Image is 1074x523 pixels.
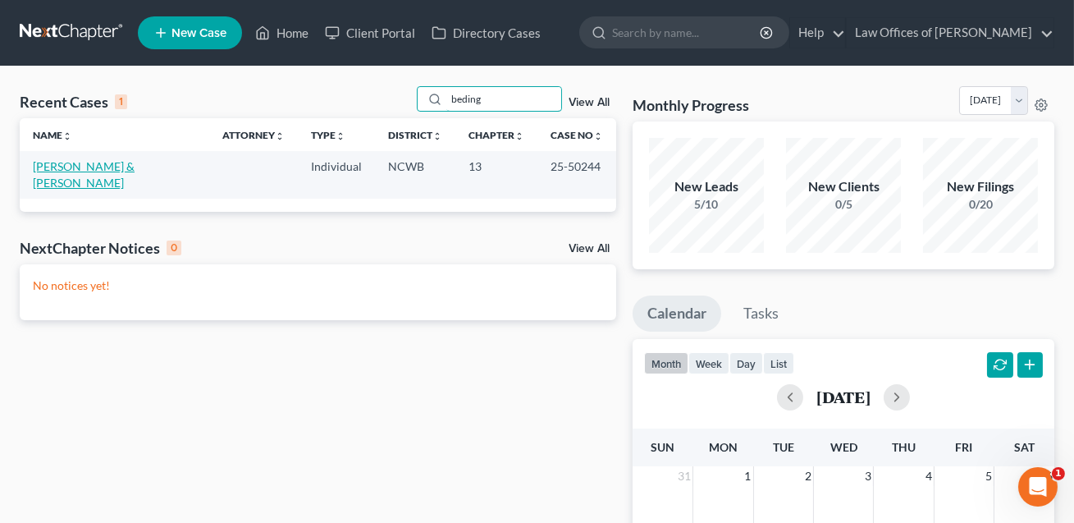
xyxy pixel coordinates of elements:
a: View All [569,97,610,108]
a: Attorneyunfold_more [222,129,285,141]
span: 6 [1044,466,1054,486]
span: Mon [709,440,738,454]
p: No notices yet! [33,278,603,294]
h3: Monthly Progress [633,95,749,115]
td: 13 [455,151,537,198]
button: list [763,352,794,374]
button: day [729,352,763,374]
input: Search by name... [612,17,762,48]
div: Recent Cases [20,92,127,112]
td: NCWB [375,151,455,198]
span: 1 [1052,467,1065,480]
span: New Case [171,27,226,39]
span: Fri [955,440,972,454]
div: 0/20 [923,196,1038,213]
div: 1 [115,94,127,109]
span: Sun [651,440,674,454]
td: 25-50244 [537,151,616,198]
a: Tasks [729,296,793,332]
i: unfold_more [336,131,345,141]
a: View All [569,243,610,255]
i: unfold_more [432,131,442,141]
span: Sat [1014,440,1035,454]
span: 3 [863,466,873,486]
i: unfold_more [593,131,603,141]
div: New Leads [649,177,764,196]
a: Typeunfold_more [311,129,345,141]
button: week [688,352,729,374]
i: unfold_more [275,131,285,141]
a: Calendar [633,296,721,332]
a: Districtunfold_more [388,129,442,141]
div: New Clients [786,177,901,196]
a: Case Nounfold_more [551,129,603,141]
h2: [DATE] [816,388,871,406]
td: Individual [298,151,375,198]
span: 31 [676,466,692,486]
a: Client Portal [317,18,423,48]
span: 4 [924,466,934,486]
div: 0/5 [786,196,901,213]
i: unfold_more [514,131,524,141]
span: Tue [773,440,794,454]
div: New Filings [923,177,1038,196]
a: Chapterunfold_more [468,129,524,141]
a: Law Offices of [PERSON_NAME] [847,18,1053,48]
div: 0 [167,241,181,255]
button: month [644,352,688,374]
span: 1 [743,466,753,486]
i: unfold_more [62,131,72,141]
div: NextChapter Notices [20,238,181,258]
span: Thu [892,440,916,454]
input: Search by name... [446,87,561,111]
span: 5 [984,466,994,486]
a: [PERSON_NAME] & [PERSON_NAME] [33,159,135,190]
a: Nameunfold_more [33,129,72,141]
span: Wed [830,440,857,454]
span: 2 [803,466,813,486]
div: 5/10 [649,196,764,213]
a: Home [247,18,317,48]
a: Help [790,18,845,48]
iframe: Intercom live chat [1018,467,1058,507]
a: Directory Cases [423,18,549,48]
